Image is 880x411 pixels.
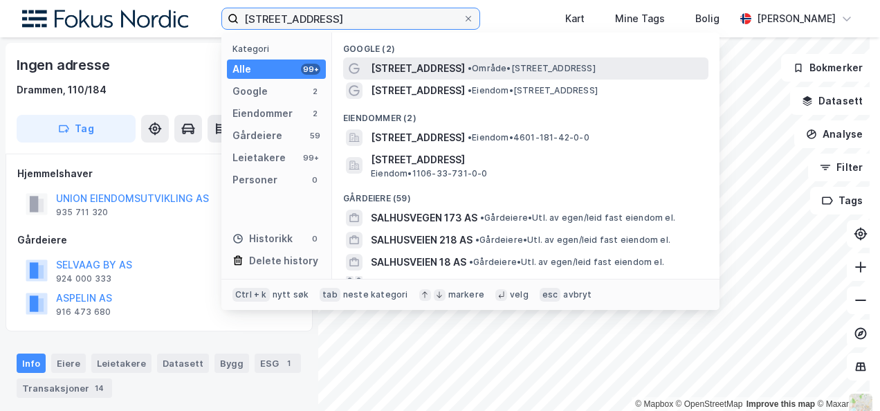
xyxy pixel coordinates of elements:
[635,399,673,409] a: Mapbox
[790,87,874,115] button: Datasett
[232,172,277,188] div: Personer
[17,82,107,98] div: Drammen, 110/184
[781,54,874,82] button: Bokmerker
[448,289,484,300] div: markere
[91,354,152,373] div: Leietakere
[332,182,719,207] div: Gårdeiere (59)
[475,235,479,245] span: •
[468,132,589,143] span: Eiendom • 4601-181-42-0-0
[371,152,703,168] span: [STREET_ADDRESS]
[17,115,136,143] button: Tag
[469,257,664,268] span: Gårdeiere • Utl. av egen/leid fast eiendom el.
[371,129,465,146] span: [STREET_ADDRESS]
[371,168,488,179] span: Eiendom • 1106-33-731-0-0
[56,307,111,318] div: 916 473 680
[309,108,320,119] div: 2
[157,354,209,373] div: Datasett
[17,165,301,182] div: Hjemmelshaver
[239,8,463,29] input: Søk på adresse, matrikkel, gårdeiere, leietakere eller personer
[232,149,286,166] div: Leietakere
[17,54,112,76] div: Ingen adresse
[794,120,874,148] button: Analyse
[510,289,529,300] div: velg
[332,102,719,127] div: Eiendommer (2)
[468,63,596,74] span: Område • [STREET_ADDRESS]
[309,233,320,244] div: 0
[475,235,670,246] span: Gårdeiere • Utl. av egen/leid fast eiendom el.
[676,399,743,409] a: OpenStreetMap
[371,232,473,248] span: SALHUSVEIEN 218 AS
[540,288,561,302] div: esc
[371,254,466,271] span: SALHUSVEIEN 18 AS
[371,82,465,99] span: [STREET_ADDRESS]
[309,174,320,185] div: 0
[332,33,719,57] div: Google (2)
[468,85,472,95] span: •
[232,44,326,54] div: Kategori
[468,63,472,73] span: •
[615,10,665,27] div: Mine Tags
[371,210,477,226] span: SALHUSVEGEN 173 AS
[17,354,46,373] div: Info
[232,61,251,77] div: Alle
[565,10,585,27] div: Kart
[757,10,836,27] div: [PERSON_NAME]
[17,232,301,248] div: Gårdeiere
[232,230,293,247] div: Historikk
[232,83,268,100] div: Google
[320,288,340,302] div: tab
[301,152,320,163] div: 99+
[371,276,410,293] button: og 56 til
[273,289,309,300] div: nytt søk
[232,127,282,144] div: Gårdeiere
[309,86,320,97] div: 2
[92,381,107,395] div: 14
[810,187,874,214] button: Tags
[808,154,874,181] button: Filter
[563,289,592,300] div: avbryt
[17,378,112,398] div: Transaksjoner
[249,253,318,269] div: Delete history
[746,399,815,409] a: Improve this map
[282,356,295,370] div: 1
[480,212,675,223] span: Gårdeiere • Utl. av egen/leid fast eiendom el.
[232,105,293,122] div: Eiendommer
[480,212,484,223] span: •
[469,257,473,267] span: •
[468,85,598,96] span: Eiendom • [STREET_ADDRESS]
[811,345,880,411] div: Kontrollprogram for chat
[22,10,188,28] img: fokus-nordic-logo.8a93422641609758e4ac.png
[51,354,86,373] div: Eiere
[371,60,465,77] span: [STREET_ADDRESS]
[56,207,108,218] div: 935 711 320
[695,10,719,27] div: Bolig
[255,354,301,373] div: ESG
[309,130,320,141] div: 59
[232,288,270,302] div: Ctrl + k
[214,354,249,373] div: Bygg
[343,289,408,300] div: neste kategori
[301,64,320,75] div: 99+
[56,273,111,284] div: 924 000 333
[811,345,880,411] iframe: Chat Widget
[468,132,472,143] span: •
